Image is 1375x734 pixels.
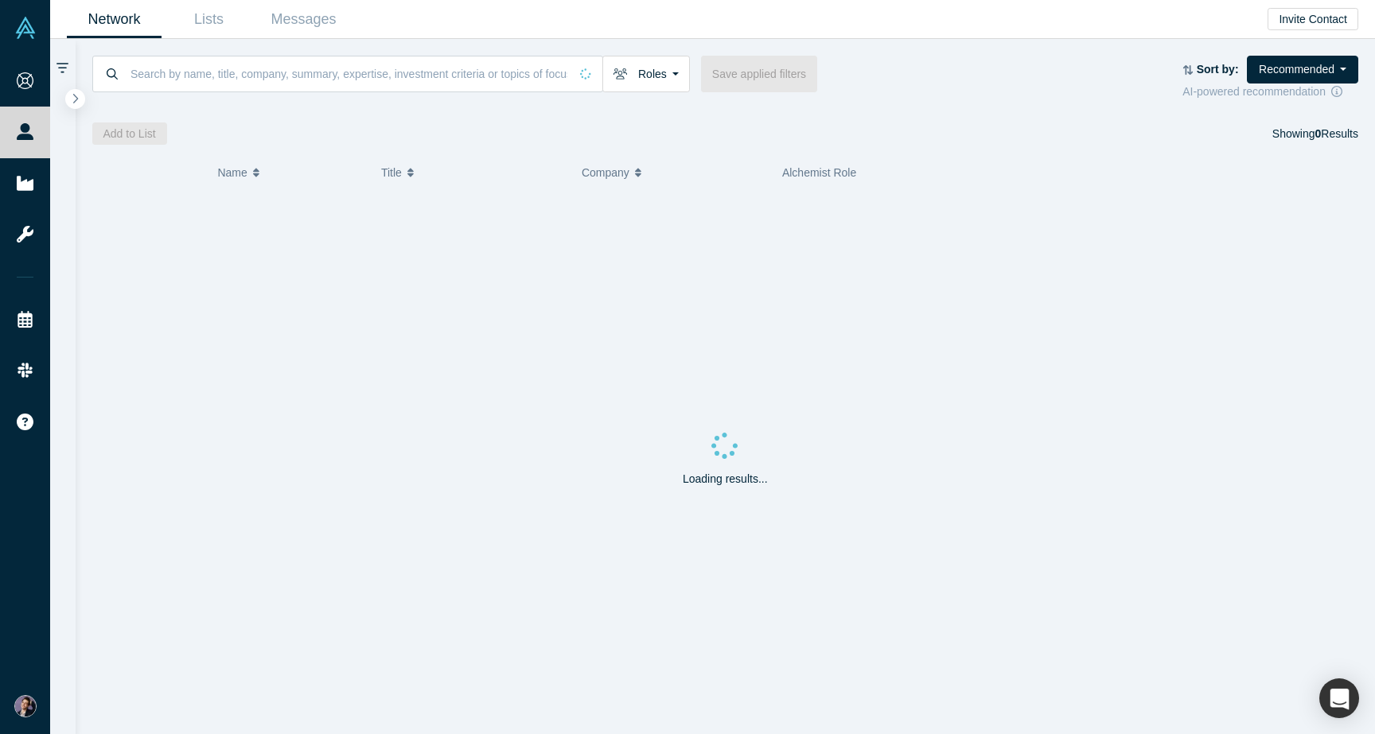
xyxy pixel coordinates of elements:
[1247,56,1358,83] button: Recommended
[217,156,364,189] button: Name
[1272,122,1358,145] div: Showing
[1197,63,1239,76] strong: Sort by:
[1315,127,1358,140] span: Results
[129,55,569,92] input: Search by name, title, company, summary, expertise, investment criteria or topics of focus
[1182,83,1358,100] div: AI-powered recommendation
[14,695,37,717] img: Logan Dickey's Account
[782,166,856,179] span: Alchemist Role
[14,17,37,39] img: Alchemist Vault Logo
[701,56,817,92] button: Save applied filters
[683,471,768,487] p: Loading results...
[162,1,256,38] a: Lists
[582,156,765,189] button: Company
[1268,8,1358,30] button: Invite Contact
[92,122,167,145] button: Add to List
[582,156,629,189] span: Company
[256,1,351,38] a: Messages
[602,56,690,92] button: Roles
[381,156,402,189] span: Title
[67,1,162,38] a: Network
[381,156,565,189] button: Title
[217,156,247,189] span: Name
[1315,127,1322,140] strong: 0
